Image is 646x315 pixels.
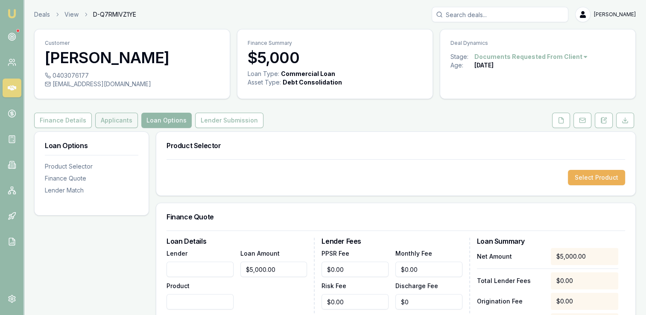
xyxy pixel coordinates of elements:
[322,294,389,309] input: $
[281,70,335,78] div: Commercial Loan
[34,113,94,128] a: Finance Details
[45,80,219,88] div: [EMAIL_ADDRESS][DOMAIN_NAME]
[140,113,193,128] a: Loan Options
[240,262,307,277] input: $
[474,52,588,61] button: Documents Requested From Client
[34,113,92,128] button: Finance Details
[45,186,138,195] div: Lender Match
[322,250,349,257] label: PPSR Fee
[167,142,625,149] h3: Product Selector
[322,282,346,289] label: Risk Fee
[395,294,462,309] input: $
[45,142,138,149] h3: Loan Options
[551,272,618,289] div: $0.00
[195,113,263,128] button: Lender Submission
[167,282,190,289] label: Product
[34,10,136,19] nav: breadcrumb
[450,40,625,47] p: Deal Dynamics
[432,7,568,22] input: Search deals
[477,297,544,306] p: Origination Fee
[551,293,618,310] div: $0.00
[248,70,279,78] div: Loan Type:
[248,49,422,66] h3: $5,000
[322,238,462,245] h3: Lender Fees
[395,262,462,277] input: $
[45,162,138,171] div: Product Selector
[594,11,636,18] span: [PERSON_NAME]
[45,174,138,183] div: Finance Quote
[450,61,474,70] div: Age:
[7,9,17,19] img: emu-icon-u.png
[167,213,625,220] h3: Finance Quote
[477,277,544,285] p: Total Lender Fees
[94,113,140,128] a: Applicants
[95,113,138,128] button: Applicants
[568,170,625,185] button: Select Product
[45,71,219,80] div: 0403076177
[248,40,422,47] p: Finance Summary
[45,40,219,47] p: Customer
[240,250,280,257] label: Loan Amount
[450,52,474,61] div: Stage:
[167,250,187,257] label: Lender
[167,238,307,245] h3: Loan Details
[248,78,281,87] div: Asset Type :
[322,262,389,277] input: $
[45,49,219,66] h3: [PERSON_NAME]
[551,248,618,265] div: $5,000.00
[93,10,136,19] span: D-Q7RMIVZ1YE
[395,250,432,257] label: Monthly Fee
[395,282,438,289] label: Discharge Fee
[477,238,618,245] h3: Loan Summary
[64,10,79,19] a: View
[141,113,192,128] button: Loan Options
[283,78,342,87] div: Debt Consolidation
[34,10,50,19] a: Deals
[474,61,494,70] div: [DATE]
[193,113,265,128] a: Lender Submission
[477,252,544,261] p: Net Amount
